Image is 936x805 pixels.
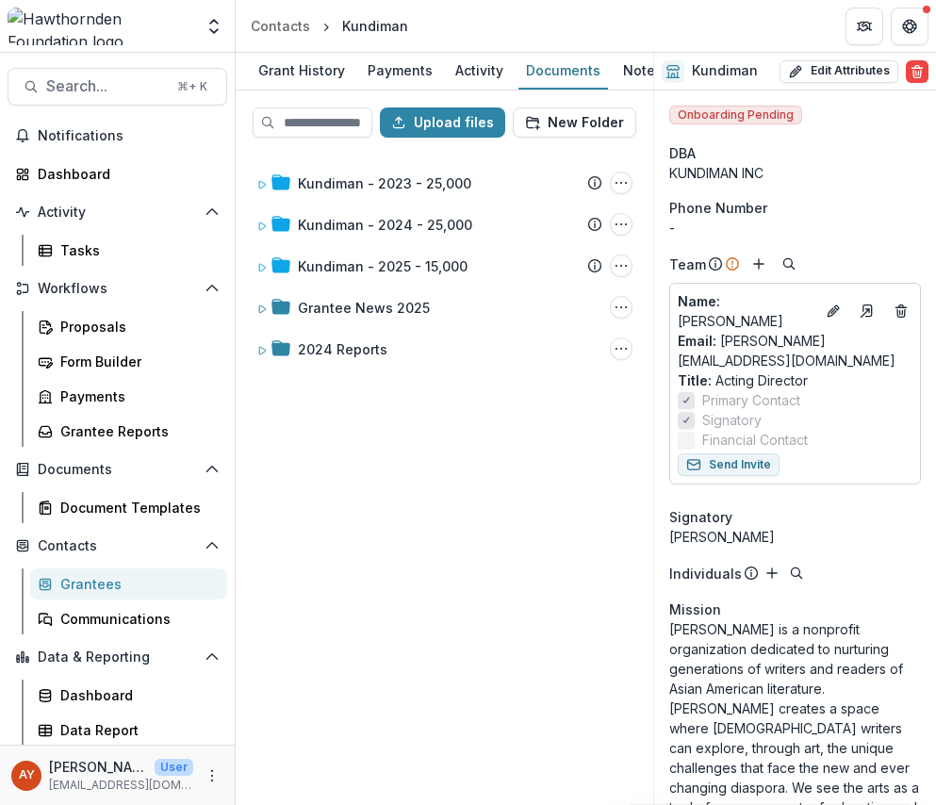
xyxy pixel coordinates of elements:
a: Dashboard [8,158,227,189]
div: Kundiman - 2025 - 15,000Kundiman - 2025 - 15,000 Options [249,247,640,285]
button: Add [761,562,783,584]
p: [PERSON_NAME] [678,291,814,331]
span: Data & Reporting [38,649,197,665]
button: Search [785,562,808,584]
button: Open Contacts [8,531,227,561]
button: New Folder [513,107,636,138]
a: Payments [360,53,440,90]
div: Contacts [251,16,310,36]
div: Andreas Yuíza [19,769,35,781]
span: Name : [678,293,720,309]
span: Search... [46,77,166,95]
button: Partners [846,8,883,45]
button: Get Help [891,8,928,45]
div: Form Builder [60,352,212,371]
button: Deletes [890,300,912,322]
button: Open Workflows [8,273,227,304]
a: Grantees [30,568,227,600]
div: ⌘ + K [173,76,211,97]
div: Grantee Reports [60,421,212,441]
div: 2024 Reports [298,339,387,359]
a: Tasks [30,235,227,266]
span: Primary Contact [702,390,800,410]
p: [PERSON_NAME] [49,757,147,777]
div: 2024 Reports2024 Reports Options [249,330,640,368]
a: Grant History [251,53,353,90]
div: Dashboard [38,164,212,184]
button: Notifications [8,121,227,151]
p: [EMAIL_ADDRESS][DOMAIN_NAME] [49,777,193,794]
div: - [669,218,921,238]
div: Kundiman [342,16,408,36]
a: Name: [PERSON_NAME] [678,291,814,331]
div: Kundiman - 2023 - 25,000 [298,173,471,193]
a: Documents [518,53,608,90]
button: Kundiman - 2023 - 25,000 Options [610,172,632,194]
img: Hawthornden Foundation logo [8,8,193,45]
p: Acting Director [678,370,912,390]
div: Dashboard [60,685,212,705]
nav: breadcrumb [243,12,416,40]
a: Dashboard [30,680,227,711]
a: Payments [30,381,227,412]
span: Onboarding Pending [669,106,802,124]
span: Title : [678,372,712,388]
a: Communications [30,603,227,634]
a: Contacts [243,12,318,40]
button: Delete [906,60,928,83]
button: Edit [822,300,845,322]
div: Kundiman - 2024 - 25,000 [298,215,472,235]
span: Signatory [702,410,762,430]
span: Activity [38,205,197,221]
div: Kundiman - 2024 - 25,000Kundiman - 2024 - 25,000 Options [249,205,640,243]
a: Form Builder [30,346,227,377]
button: Search... [8,68,227,106]
button: Kundiman - 2025 - 15,000 Options [610,255,632,277]
button: Edit Attributes [780,60,898,83]
span: DBA [669,143,696,163]
div: Grantee News 2025 [298,298,430,318]
h2: Kundiman [692,63,758,79]
a: Go to contact [852,296,882,326]
p: User [155,759,193,776]
button: More [201,764,223,787]
div: Payments [360,57,440,84]
button: Open Activity [8,197,227,227]
a: Data Report [30,715,227,746]
div: Communications [60,609,212,629]
button: Upload files [380,107,505,138]
a: Grantee Reports [30,416,227,447]
div: Kundiman - 2023 - 25,000Kundiman - 2023 - 25,000 Options [249,164,640,202]
div: Kundiman - 2025 - 15,000 [298,256,468,276]
a: Activity [448,53,511,90]
span: Workflows [38,281,197,297]
button: Send Invite [678,453,780,476]
button: Add [747,253,770,275]
button: Open Data & Reporting [8,642,227,672]
button: Open Documents [8,454,227,485]
div: Grant History [251,57,353,84]
div: Document Templates [60,498,212,517]
span: Email: [678,333,716,349]
span: Notifications [38,128,220,144]
button: 2024 Reports Options [610,337,632,360]
div: Tasks [60,240,212,260]
div: KUNDIMAN INC [669,163,921,183]
button: Search [778,253,800,275]
div: Activity [448,57,511,84]
p: Team [669,255,706,274]
p: Individuals [669,564,742,583]
div: Payments [60,386,212,406]
button: Open entity switcher [201,8,227,45]
div: Notes [616,57,670,84]
div: Grantee News 2025Grantee News 2025 Options [249,288,640,326]
span: Financial Contact [702,430,808,450]
span: Mission [669,600,721,619]
button: Kundiman - 2024 - 25,000 Options [610,213,632,236]
a: Email: [PERSON_NAME][EMAIL_ADDRESS][DOMAIN_NAME] [678,331,912,370]
div: Proposals [60,317,212,337]
div: Grantees [60,574,212,594]
span: Contacts [38,538,197,554]
span: Documents [38,462,197,478]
